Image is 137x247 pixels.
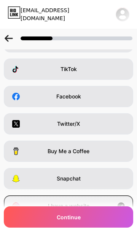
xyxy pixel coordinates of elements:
span: Facebook [56,93,81,100]
span: I have a website [48,202,89,210]
span: Twitter/X [57,120,80,128]
span: Continue [57,213,81,221]
span: Buy Me a Coffee [48,147,89,155]
span: TikTok [61,65,77,73]
div: [EMAIL_ADDRESS][DOMAIN_NAME] [21,6,110,22]
span: Snapchat [57,175,81,182]
img: livedrawsdy1 [115,7,130,22]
